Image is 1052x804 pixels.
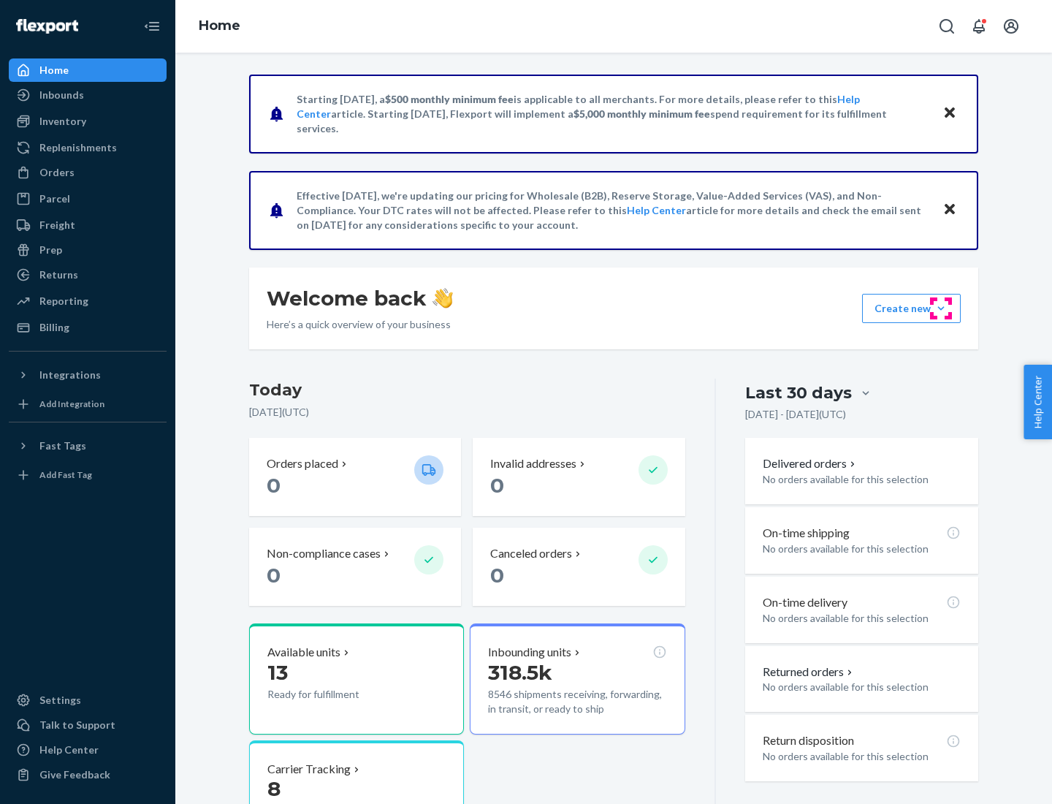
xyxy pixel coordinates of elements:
[9,763,167,786] button: Give Feedback
[9,689,167,712] a: Settings
[9,58,167,82] a: Home
[137,12,167,41] button: Close Navigation
[763,542,961,556] p: No orders available for this selection
[763,680,961,694] p: No orders available for this selection
[473,438,685,516] button: Invalid addresses 0
[267,455,338,472] p: Orders placed
[9,187,167,211] a: Parcel
[9,738,167,762] a: Help Center
[267,687,403,702] p: Ready for fulfillment
[385,93,514,105] span: $500 monthly minimum fee
[490,455,576,472] p: Invalid addresses
[488,644,571,661] p: Inbounding units
[940,103,959,124] button: Close
[39,320,69,335] div: Billing
[16,19,78,34] img: Flexport logo
[297,189,929,232] p: Effective [DATE], we're updating our pricing for Wholesale (B2B), Reserve Storage, Value-Added Se...
[39,63,69,77] div: Home
[39,165,75,180] div: Orders
[267,761,351,778] p: Carrier Tracking
[267,545,381,562] p: Non-compliance cases
[573,107,710,120] span: $5,000 monthly minimum fee
[763,664,855,680] button: Returned orders
[249,405,685,420] p: [DATE] ( UTC )
[9,713,167,737] a: Talk to Support
[39,368,101,382] div: Integrations
[249,528,461,606] button: Non-compliance cases 0
[940,200,959,221] button: Close
[763,732,854,749] p: Return disposition
[862,294,961,323] button: Create new
[9,161,167,184] a: Orders
[39,191,70,206] div: Parcel
[39,294,88,308] div: Reporting
[39,718,115,732] div: Talk to Support
[9,289,167,313] a: Reporting
[187,5,252,48] ol: breadcrumbs
[9,434,167,458] button: Fast Tags
[627,204,686,216] a: Help Center
[9,83,167,107] a: Inbounds
[9,316,167,339] a: Billing
[267,644,340,661] p: Available units
[932,12,961,41] button: Open Search Box
[745,407,846,422] p: [DATE] - [DATE] ( UTC )
[267,317,453,332] p: Here’s a quick overview of your business
[9,392,167,416] a: Add Integration
[996,12,1026,41] button: Open account menu
[249,438,461,516] button: Orders placed 0
[470,623,685,735] button: Inbounding units318.5k8546 shipments receiving, forwarding, in transit, or ready to ship
[9,263,167,287] a: Returns
[1024,365,1052,439] button: Help Center
[763,749,961,764] p: No orders available for this selection
[9,136,167,159] a: Replenishments
[432,288,453,308] img: hand-wave emoji
[763,611,961,626] p: No orders available for this selection
[745,382,852,404] div: Last 30 days
[473,528,685,606] button: Canceled orders 0
[267,660,288,685] span: 13
[39,439,86,453] div: Fast Tags
[9,363,167,387] button: Integrations
[39,469,92,481] div: Add Fast Tag
[39,140,117,155] div: Replenishments
[39,268,78,282] div: Returns
[9,213,167,237] a: Freight
[199,18,240,34] a: Home
[39,767,110,782] div: Give Feedback
[267,285,453,311] h1: Welcome back
[490,545,572,562] p: Canceled orders
[39,743,99,757] div: Help Center
[249,379,685,402] h3: Today
[39,243,62,257] div: Prep
[763,594,847,611] p: On-time delivery
[9,110,167,133] a: Inventory
[267,776,281,801] span: 8
[249,623,464,735] button: Available units13Ready for fulfillment
[488,660,552,685] span: 318.5k
[763,472,961,487] p: No orders available for this selection
[39,114,86,129] div: Inventory
[488,687,666,716] p: 8546 shipments receiving, forwarding, in transit, or ready to ship
[39,218,75,232] div: Freight
[39,88,84,102] div: Inbounds
[297,92,929,136] p: Starting [DATE], a is applicable to all merchants. For more details, please refer to this article...
[763,525,850,542] p: On-time shipping
[267,473,281,498] span: 0
[267,563,281,588] span: 0
[763,455,858,472] button: Delivered orders
[964,12,994,41] button: Open notifications
[9,238,167,262] a: Prep
[490,563,504,588] span: 0
[39,398,104,410] div: Add Integration
[9,463,167,487] a: Add Fast Tag
[490,473,504,498] span: 0
[39,693,81,708] div: Settings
